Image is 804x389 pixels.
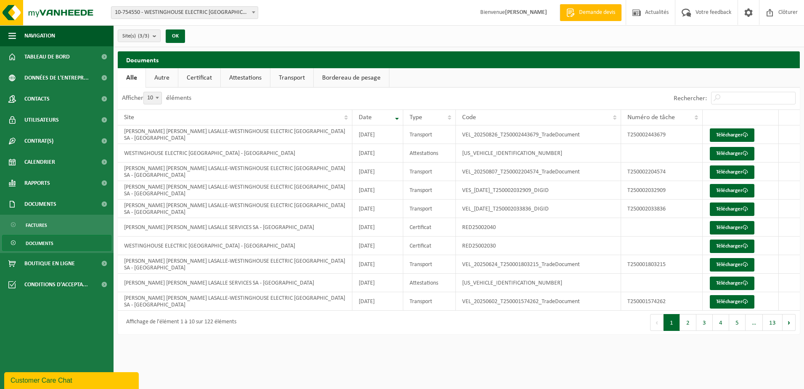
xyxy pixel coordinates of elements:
a: Attestations [221,68,270,88]
a: Télécharger [710,147,754,160]
span: 10 [144,92,161,104]
td: [US_VEHICLE_IDENTIFICATION_NUMBER] [456,274,622,292]
td: T250002443679 [621,125,703,144]
td: [DATE] [352,181,403,200]
td: Transport [403,255,456,274]
button: 1 [664,314,680,331]
button: 13 [763,314,783,331]
a: Télécharger [710,295,754,309]
td: T250001574262 [621,292,703,311]
td: Transport [403,163,456,181]
td: VEL_20250826_T250002443679_TradeDocument [456,125,622,144]
button: 3 [696,314,713,331]
h2: Documents [118,51,800,68]
td: VEL_20250624_T250001803215_TradeDocument [456,255,622,274]
td: T250001803215 [621,255,703,274]
span: Site [124,114,134,121]
td: Attestations [403,144,456,163]
td: [PERSON_NAME] [PERSON_NAME] LASALLE SERVICES SA - [GEOGRAPHIC_DATA] [118,218,352,237]
a: Documents [2,235,111,251]
td: WESTINGHOUSE ELECTRIC [GEOGRAPHIC_DATA] - [GEOGRAPHIC_DATA] [118,237,352,255]
button: 5 [729,314,746,331]
td: VEL_[DATE]_T250002033836_DIGID [456,200,622,218]
td: [PERSON_NAME] [PERSON_NAME] LASALLE-WESTINGHOUSE ELECTRIC [GEOGRAPHIC_DATA] SA - [GEOGRAPHIC_DATA] [118,200,352,218]
td: Transport [403,125,456,144]
td: [PERSON_NAME] [PERSON_NAME] LASALLE-WESTINGHOUSE ELECTRIC [GEOGRAPHIC_DATA] SA - [GEOGRAPHIC_DATA] [118,255,352,274]
button: Next [783,314,796,331]
span: Site(s) [122,30,149,43]
button: Site(s)(3/3) [118,29,161,42]
td: [DATE] [352,125,403,144]
span: Demande devis [577,8,617,17]
td: VES_[DATE]_T250002032909_DIGID [456,181,622,200]
td: RED25002040 [456,218,622,237]
td: [DATE] [352,163,403,181]
td: T250002204574 [621,163,703,181]
span: Données de l'entrepr... [24,67,89,88]
td: [PERSON_NAME] [PERSON_NAME] LASALLE-WESTINGHOUSE ELECTRIC [GEOGRAPHIC_DATA] SA - [GEOGRAPHIC_DATA] [118,292,352,311]
span: Numéro de tâche [627,114,675,121]
td: T250002033836 [621,200,703,218]
a: Télécharger [710,128,754,142]
a: Télécharger [710,165,754,179]
span: Documents [26,235,53,251]
span: Tableau de bord [24,46,70,67]
a: Certificat [178,68,220,88]
td: RED25002030 [456,237,622,255]
a: Transport [270,68,313,88]
td: [PERSON_NAME] [PERSON_NAME] LASALLE-WESTINGHOUSE ELECTRIC [GEOGRAPHIC_DATA] SA - [GEOGRAPHIC_DATA] [118,125,352,144]
strong: [PERSON_NAME] [505,9,547,16]
td: [DATE] [352,255,403,274]
a: Télécharger [710,277,754,290]
span: … [746,314,763,331]
a: Bordereau de pesage [314,68,389,88]
div: Affichage de l'élément 1 à 10 sur 122 éléments [122,315,236,330]
td: [DATE] [352,218,403,237]
a: Télécharger [710,184,754,197]
td: VEL_20250807_T250002204574_TradeDocument [456,163,622,181]
a: Télécharger [710,240,754,253]
td: [PERSON_NAME] [PERSON_NAME] LASALLE-WESTINGHOUSE ELECTRIC [GEOGRAPHIC_DATA] SA - [GEOGRAPHIC_DATA] [118,163,352,181]
td: VEL_20250602_T250001574262_TradeDocument [456,292,622,311]
td: Certificat [403,237,456,255]
span: Contrat(s) [24,131,53,152]
span: 10 [143,92,162,104]
button: Previous [650,314,664,331]
td: [DATE] [352,292,403,311]
span: Type [410,114,422,121]
span: Boutique en ligne [24,253,75,274]
td: Transport [403,200,456,218]
span: Contacts [24,88,50,109]
td: WESTINGHOUSE ELECTRIC [GEOGRAPHIC_DATA] - [GEOGRAPHIC_DATA] [118,144,352,163]
td: [DATE] [352,144,403,163]
td: Certificat [403,218,456,237]
span: Calendrier [24,152,55,173]
button: 4 [713,314,729,331]
a: Autre [146,68,178,88]
a: Alle [118,68,145,88]
span: Navigation [24,25,55,46]
a: Télécharger [710,202,754,216]
label: Rechercher: [674,95,707,102]
td: Transport [403,292,456,311]
button: 2 [680,314,696,331]
td: [DATE] [352,274,403,292]
a: Télécharger [710,221,754,234]
a: Demande devis [560,4,622,21]
span: 10-754550 - WESTINGHOUSE ELECTRIC BELGIUM - NIVELLES [111,7,258,19]
span: Utilisateurs [24,109,59,131]
span: Factures [26,217,47,233]
a: Factures [2,217,111,233]
button: OK [166,29,185,43]
span: Date [359,114,372,121]
td: [US_VEHICLE_IDENTIFICATION_NUMBER] [456,144,622,163]
count: (3/3) [138,33,149,39]
td: Transport [403,181,456,200]
td: [PERSON_NAME] [PERSON_NAME] LASALLE-WESTINGHOUSE ELECTRIC [GEOGRAPHIC_DATA] SA - [GEOGRAPHIC_DATA] [118,181,352,200]
iframe: chat widget [4,370,140,389]
td: T250002032909 [621,181,703,200]
span: Code [462,114,476,121]
td: [PERSON_NAME] [PERSON_NAME] LASALLE SERVICES SA - [GEOGRAPHIC_DATA] [118,274,352,292]
span: Documents [24,194,56,215]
